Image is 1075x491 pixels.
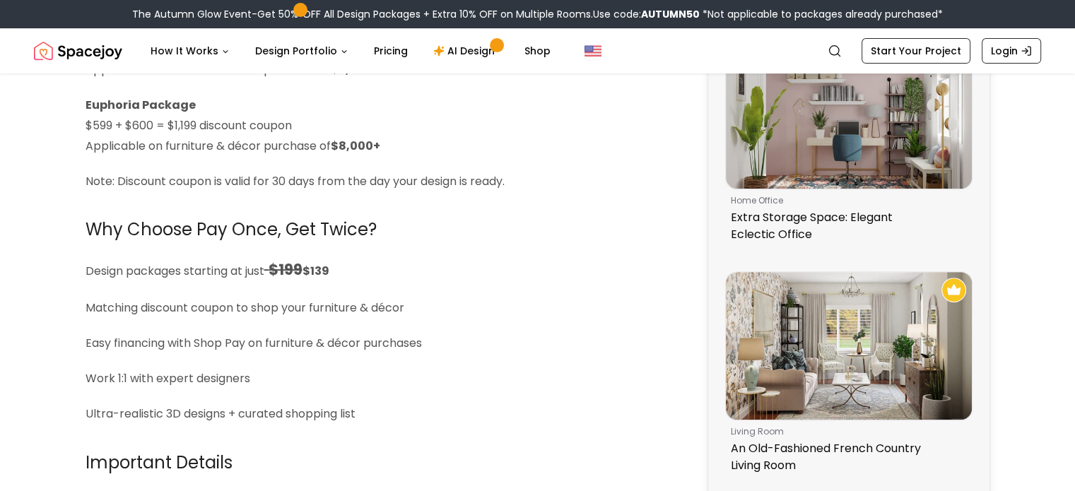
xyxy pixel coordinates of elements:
[132,7,943,21] div: The Autumn Glow Event-Get 50% OFF All Design Packages + Extra 10% OFF on Multiple Rooms.
[86,97,196,113] strong: Euphoria Package
[731,426,961,437] p: living room
[422,37,510,65] a: AI Design
[593,7,700,21] span: Use code:
[86,369,671,389] p: Work 1:1 with expert designers
[139,37,562,65] nav: Main
[86,447,671,478] h2: Important Details
[86,333,671,354] p: Easy financing with Shop Pay on furniture & décor purchases
[725,41,973,249] a: Extra Storage Space: Elegant Eclectic OfficeRecommended Spacejoy Design - Extra Storage Space: El...
[86,95,671,156] p: $599 + $600 = $1,199 discount coupon Applicable on furniture & décor purchase of
[86,256,671,283] p: Design packages starting at just
[982,38,1041,64] a: Login
[700,7,943,21] span: *Not applicable to packages already purchased*
[86,172,671,192] p: Note: Discount coupon is valid for 30 days from the day your design is ready.
[726,42,972,189] img: Extra Storage Space: Elegant Eclectic Office
[941,278,966,302] img: Recommended Spacejoy Design - An Old-Fashioned French Country Living Room
[641,7,700,21] b: AUTUMN50
[725,271,973,480] a: An Old-Fashioned French Country Living Room Recommended Spacejoy Design - An Old-Fashioned French...
[34,28,1041,73] nav: Global
[363,37,419,65] a: Pricing
[331,138,380,154] strong: $8,000+
[269,259,302,280] span: $199
[86,214,671,244] h2: Why Choose Pay Once, Get Twice?
[731,440,961,474] p: An Old-Fashioned French Country Living Room
[731,209,961,243] p: Extra Storage Space: Elegant Eclectic Office
[34,37,122,65] a: Spacejoy
[862,38,970,64] a: Start Your Project
[34,37,122,65] img: Spacejoy Logo
[731,195,961,206] p: home office
[86,298,671,319] p: Matching discount coupon to shop your furniture & décor
[139,37,241,65] button: How It Works
[244,37,360,65] button: Design Portfolio
[86,404,671,425] p: Ultra-realistic 3D designs + curated shopping list
[726,272,972,420] img: An Old-Fashioned French Country Living Room
[269,263,329,279] strong: $139
[585,42,601,59] img: United States
[513,37,562,65] a: Shop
